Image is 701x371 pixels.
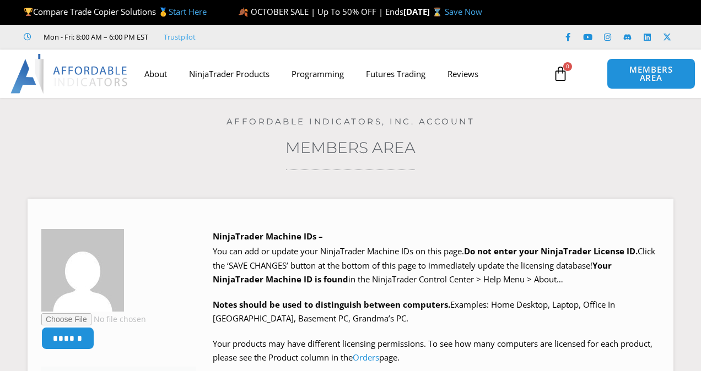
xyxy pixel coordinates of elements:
img: 🏆 [24,8,33,16]
span: Your products may have different licensing permissions. To see how many computers are licensed fo... [213,338,653,363]
a: Save Now [445,6,482,17]
span: Mon - Fri: 8:00 AM – 6:00 PM EST [41,30,148,43]
a: Start Here [169,6,207,17]
strong: [DATE] ⌛ [403,6,445,17]
a: MEMBERS AREA [607,58,695,89]
span: 🍂 OCTOBER SALE | Up To 50% OFF | Ends [238,6,403,17]
span: MEMBERS AREA [618,66,683,82]
span: Compare Trade Copier Solutions 🥇 [24,6,207,17]
span: You can add or update your NinjaTrader Machine IDs on this page. [213,245,464,257]
b: NinjaTrader Machine IDs – [213,231,323,242]
a: Reviews [436,61,489,86]
span: 0 [563,62,572,71]
nav: Menu [133,61,547,86]
b: Do not enter your NinjaTrader License ID. [464,245,638,257]
span: Click the ‘SAVE CHANGES’ button at the bottom of this page to immediately update the licensing da... [213,245,655,285]
a: 0 [536,58,585,90]
a: Members Area [285,138,416,157]
span: Examples: Home Desktop, Laptop, Office In [GEOGRAPHIC_DATA], Basement PC, Grandma’s PC. [213,299,615,324]
strong: Notes should be used to distinguish between computers. [213,299,450,310]
a: Trustpilot [164,30,196,43]
a: NinjaTrader Products [178,61,281,86]
a: Programming [281,61,355,86]
img: LogoAI | Affordable Indicators – NinjaTrader [10,54,129,94]
img: f1f1b38701aa9eed15df73364327a0ebc7670d6fd1b25f9c563a134057b32ecc [41,229,124,312]
a: Affordable Indicators, Inc. Account [227,116,475,127]
a: Orders [353,352,379,363]
a: About [133,61,178,86]
a: Futures Trading [355,61,436,86]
